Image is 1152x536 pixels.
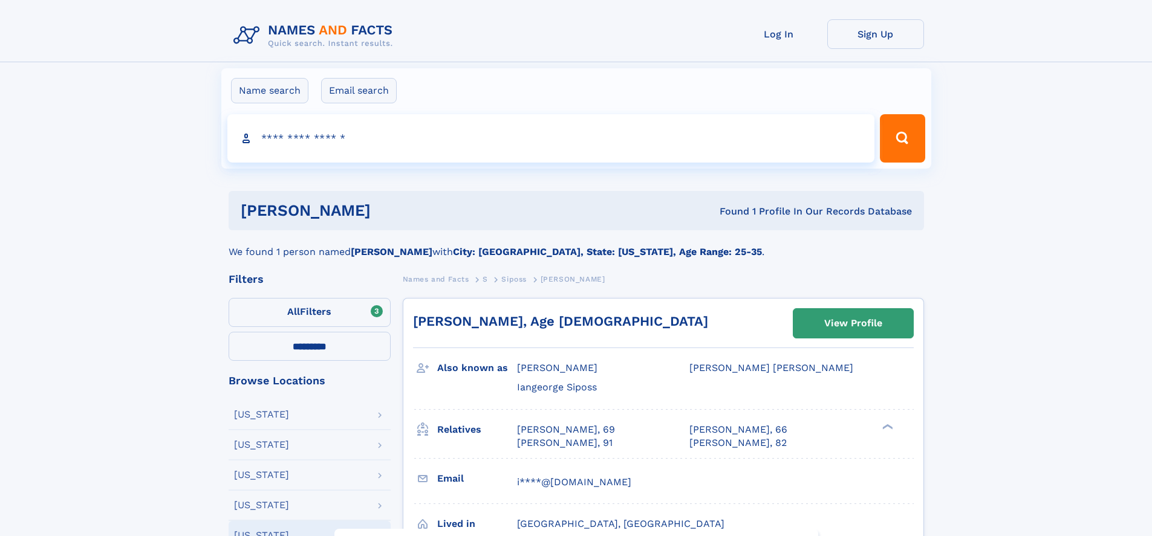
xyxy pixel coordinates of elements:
a: Sign Up [827,19,924,49]
div: Browse Locations [229,375,391,386]
h3: Also known as [437,358,517,378]
a: S [483,271,488,286]
span: [PERSON_NAME] [541,275,605,283]
a: Names and Facts [403,271,469,286]
div: [US_STATE] [234,470,289,480]
span: All [287,306,300,317]
div: ❯ [879,422,894,430]
label: Name search [231,78,308,103]
b: [PERSON_NAME] [351,246,432,257]
a: [PERSON_NAME], 66 [689,423,787,436]
span: [GEOGRAPHIC_DATA], [GEOGRAPHIC_DATA] [517,518,724,529]
div: View Profile [824,309,882,337]
input: search input [227,114,875,163]
img: Logo Names and Facts [229,19,403,52]
a: [PERSON_NAME], 82 [689,436,787,450]
span: S [483,275,488,283]
a: View Profile [793,309,913,338]
span: Iangeorge Siposs [517,381,597,393]
div: Found 1 Profile In Our Records Database [545,205,912,218]
div: Filters [229,274,391,285]
b: City: [GEOGRAPHIC_DATA], State: [US_STATE], Age Range: 25-35 [453,246,762,257]
a: [PERSON_NAME], 69 [517,423,615,436]
a: [PERSON_NAME], Age [DEMOGRAPHIC_DATA] [413,314,708,329]
a: Log In [731,19,827,49]
div: [US_STATE] [234,410,289,419]
h3: Email [437,468,517,489]
a: Siposs [501,271,527,286]
h3: Lived in [437,514,517,534]
div: [US_STATE] [234,500,289,510]
a: [PERSON_NAME], 91 [517,436,613,450]
span: [PERSON_NAME] [517,362,597,373]
button: Search Button [880,114,925,163]
h3: Relatives [437,419,517,440]
label: Email search [321,78,397,103]
label: Filters [229,298,391,327]
div: We found 1 person named with . [229,230,924,259]
h1: [PERSON_NAME] [241,203,545,218]
div: [US_STATE] [234,440,289,450]
span: Siposs [501,275,527,283]
span: [PERSON_NAME] [PERSON_NAME] [689,362,853,373]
